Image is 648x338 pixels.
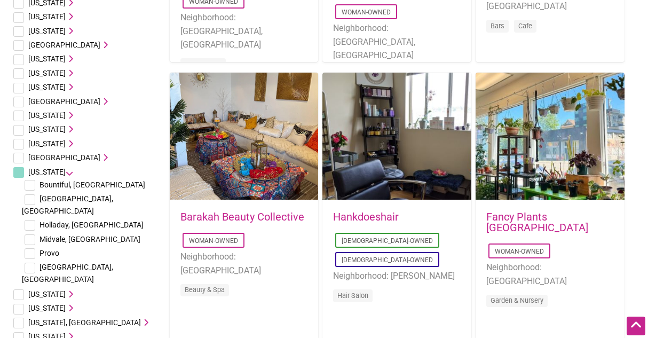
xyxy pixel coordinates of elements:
li: Neighborhood: [GEOGRAPHIC_DATA] [486,261,614,288]
span: [US_STATE] [28,125,66,133]
a: Hankdoeshair [333,210,399,223]
a: Woman-Owned [189,237,238,245]
span: [US_STATE] [28,168,66,176]
span: [GEOGRAPHIC_DATA], [GEOGRAPHIC_DATA] [22,194,113,215]
span: [US_STATE] [28,83,66,91]
span: [US_STATE] [28,69,66,77]
div: Scroll Back to Top [627,317,645,335]
span: [US_STATE] [28,54,66,63]
a: Hair Salon [337,292,368,300]
span: [US_STATE] [28,27,66,35]
span: [GEOGRAPHIC_DATA] [28,153,100,162]
a: Barakah Beauty Collective [180,210,304,223]
a: Garden & Nursery [491,296,543,304]
a: Woman-Owned [495,248,544,255]
li: Neighborhood: [PERSON_NAME] [333,269,461,283]
li: Neighborhood: [GEOGRAPHIC_DATA] [180,250,308,277]
span: [US_STATE] [28,304,66,312]
span: Holladay, [GEOGRAPHIC_DATA] [39,221,144,229]
a: Fancy Plants [GEOGRAPHIC_DATA] [486,210,588,234]
span: [GEOGRAPHIC_DATA], [GEOGRAPHIC_DATA] [22,263,113,283]
span: [US_STATE] [28,12,66,21]
a: [DEMOGRAPHIC_DATA]-Owned [342,237,433,245]
span: [US_STATE] [28,290,66,298]
a: Woman-Owned [342,9,391,16]
a: Cafe [518,22,532,30]
span: [US_STATE] [28,139,66,148]
span: Provo [39,249,59,257]
li: Neighborhood: [GEOGRAPHIC_DATA], [GEOGRAPHIC_DATA] [180,11,308,52]
span: [US_STATE] [28,111,66,120]
li: Neighborhood: [GEOGRAPHIC_DATA], [GEOGRAPHIC_DATA] [333,21,461,62]
span: [GEOGRAPHIC_DATA] [28,41,100,49]
a: Bars [491,22,504,30]
a: [DEMOGRAPHIC_DATA]-Owned [342,256,433,264]
span: [GEOGRAPHIC_DATA] [28,97,100,106]
span: Midvale, [GEOGRAPHIC_DATA] [39,235,140,243]
span: [US_STATE], [GEOGRAPHIC_DATA] [28,318,141,327]
span: Bountiful, [GEOGRAPHIC_DATA] [39,180,145,189]
a: Restaurants [185,60,222,68]
a: Beauty & Spa [185,286,225,294]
